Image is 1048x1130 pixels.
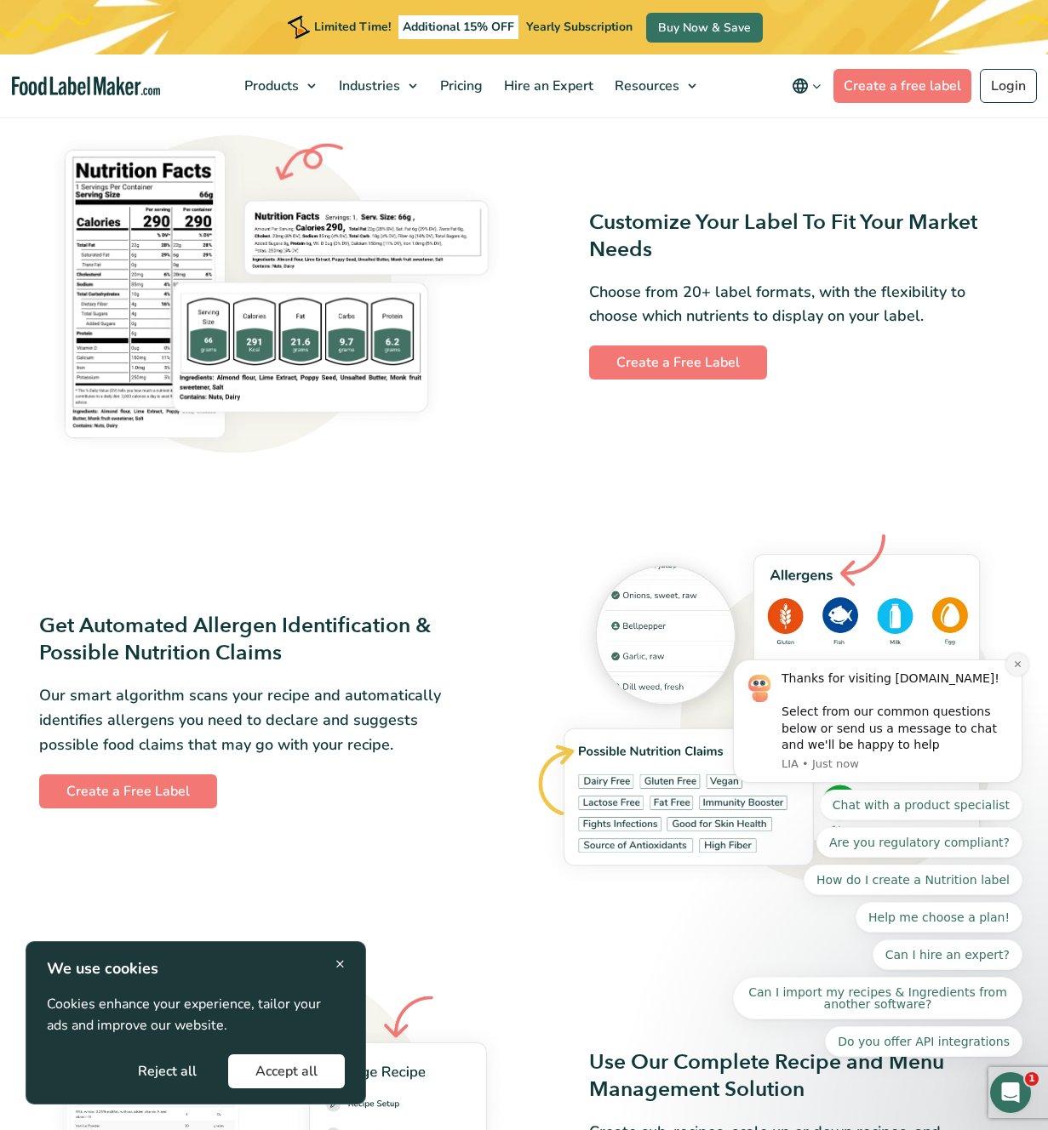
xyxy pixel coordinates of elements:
a: Create a Free Label [39,774,217,808]
span: Industries [334,77,402,95]
a: Create a Free Label [589,345,767,380]
a: Login [980,69,1037,103]
a: Create a free label [833,69,971,103]
p: Cookies enhance your experience, tailor your ads and improve our website. [47,994,345,1037]
span: Additional 15% OFF [398,15,518,39]
h3: Get Automated Allergen Identification & Possible Nutrition Claims [39,612,460,666]
span: Pricing [435,77,484,95]
a: Industries [329,54,426,117]
h3: Customize Your Label To Fit Your Market Needs [589,208,1010,263]
p: Our smart algorithm scans your recipe and automatically identifies allergens you need to declare ... [39,683,460,756]
p: Choose from 20+ label formats, with the flexibility to choose which nutrients to display on your ... [589,280,1010,329]
span: Yearly Subscription [526,19,633,35]
a: Hire an Expert [494,54,600,117]
iframe: Intercom live chat [990,1072,1031,1113]
button: Reject all [111,1054,224,1088]
button: Accept all [228,1054,345,1088]
span: 1 [1025,1072,1039,1086]
span: × [335,952,345,975]
span: Hire an Expert [499,77,595,95]
iframe: Intercom notifications message [707,367,1048,1084]
span: Products [239,77,301,95]
span: Limited Time! [314,19,391,35]
a: Resources [604,54,705,117]
span: Resources [610,77,681,95]
a: Products [234,54,324,117]
h3: Use Our Complete Recipe and Menu Management Solution [589,1048,1010,1103]
a: Buy Now & Save [646,13,763,43]
a: Pricing [430,54,490,117]
strong: We use cookies [47,958,158,979]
